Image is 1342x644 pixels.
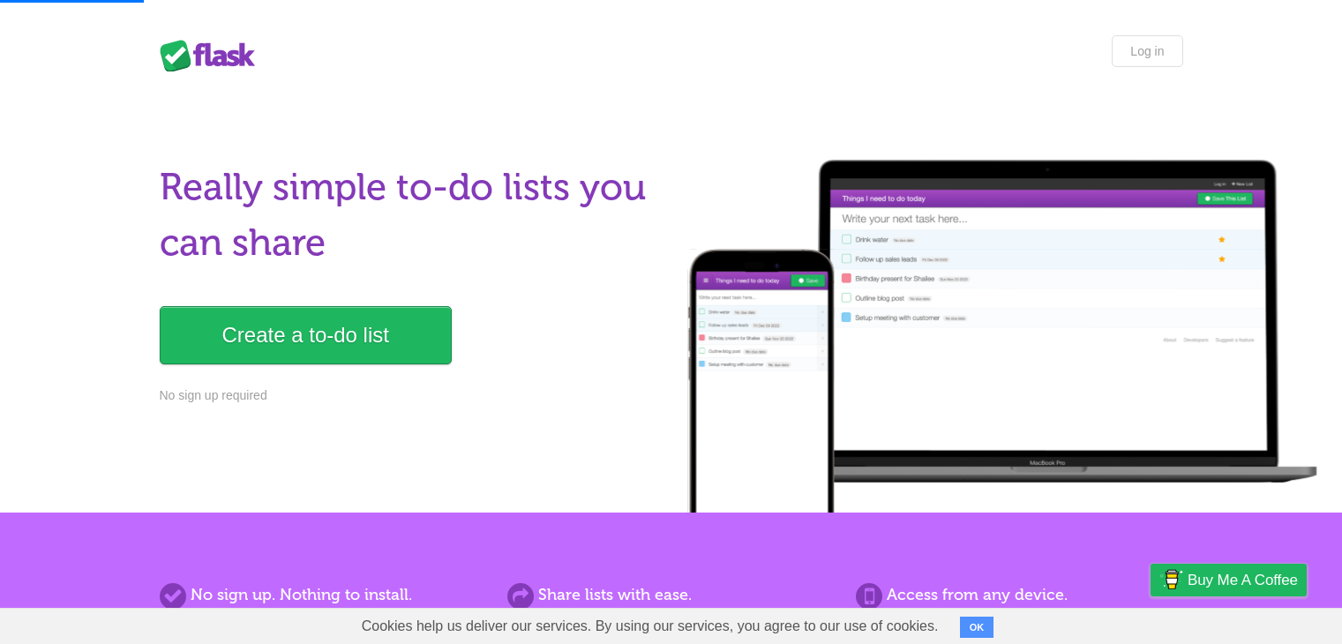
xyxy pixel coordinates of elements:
h2: Share lists with ease. [507,583,834,607]
a: Buy me a coffee [1151,564,1307,596]
a: Create a to-do list [160,306,452,364]
a: Log in [1112,35,1182,67]
button: OK [960,617,994,638]
h2: No sign up. Nothing to install. [160,583,486,607]
p: No sign up required [160,386,661,405]
h1: Really simple to-do lists you can share [160,160,661,271]
span: Cookies help us deliver our services. By using our services, you agree to our use of cookies. [344,609,956,644]
img: Buy me a coffee [1159,565,1183,595]
span: Buy me a coffee [1188,565,1298,595]
h2: Access from any device. [856,583,1182,607]
div: Flask Lists [160,40,266,71]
